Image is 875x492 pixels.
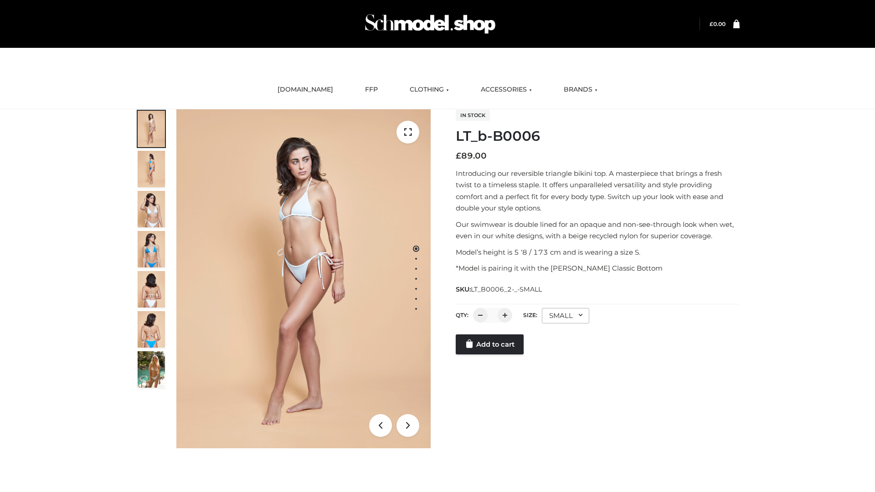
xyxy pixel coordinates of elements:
span: LT_B0006_2-_-SMALL [471,285,542,293]
img: Schmodel Admin 964 [362,6,499,42]
label: QTY: [456,312,468,318]
img: ArielClassicBikiniTop_CloudNine_AzureSky_OW114ECO_7-scaled.jpg [138,271,165,307]
span: £ [710,20,713,27]
img: ArielClassicBikiniTop_CloudNine_AzureSky_OW114ECO_8-scaled.jpg [138,311,165,348]
bdi: 89.00 [456,151,487,161]
p: *Model is pairing it with the [PERSON_NAME] Classic Bottom [456,262,740,274]
img: ArielClassicBikiniTop_CloudNine_AzureSky_OW114ECO_3-scaled.jpg [138,191,165,227]
a: ACCESSORIES [474,80,539,100]
img: ArielClassicBikiniTop_CloudNine_AzureSky_OW114ECO_4-scaled.jpg [138,231,165,267]
a: CLOTHING [403,80,456,100]
label: Size: [523,312,537,318]
a: [DOMAIN_NAME] [271,80,340,100]
bdi: 0.00 [710,20,726,27]
a: Add to cart [456,334,524,354]
a: £0.00 [710,20,726,27]
img: ArielClassicBikiniTop_CloudNine_AzureSky_OW114ECO_2-scaled.jpg [138,151,165,187]
span: £ [456,151,461,161]
a: BRANDS [557,80,604,100]
img: ArielClassicBikiniTop_CloudNine_AzureSky_OW114ECO_1 [176,109,431,448]
h1: LT_b-B0006 [456,128,740,144]
p: Introducing our reversible triangle bikini top. A masterpiece that brings a fresh twist to a time... [456,168,740,214]
img: Arieltop_CloudNine_AzureSky2.jpg [138,351,165,388]
img: ArielClassicBikiniTop_CloudNine_AzureSky_OW114ECO_1-scaled.jpg [138,111,165,147]
div: SMALL [542,308,589,323]
p: Our swimwear is double lined for an opaque and non-see-through look when wet, even in our white d... [456,219,740,242]
p: Model’s height is 5 ‘8 / 173 cm and is wearing a size S. [456,246,740,258]
span: SKU: [456,284,543,295]
a: FFP [358,80,385,100]
span: In stock [456,110,490,121]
